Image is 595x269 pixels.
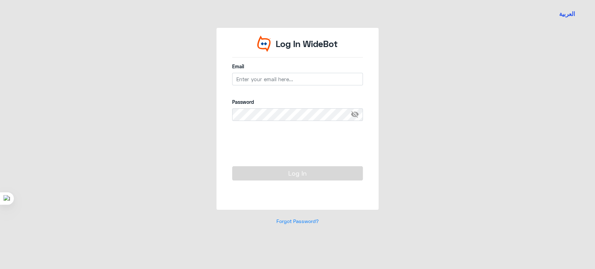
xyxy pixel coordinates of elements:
label: Email [232,63,363,70]
label: Password [232,98,363,106]
span: visibility_off [350,108,363,121]
p: Log In WideBot [276,37,338,51]
a: Forgot Password? [276,218,319,224]
a: Switch language [555,5,579,23]
button: Log In [232,166,363,180]
iframe: reCAPTCHA [232,134,338,161]
img: Widebot Logo [257,36,270,52]
input: Enter your email here... [232,73,363,85]
button: العربية [559,10,575,18]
